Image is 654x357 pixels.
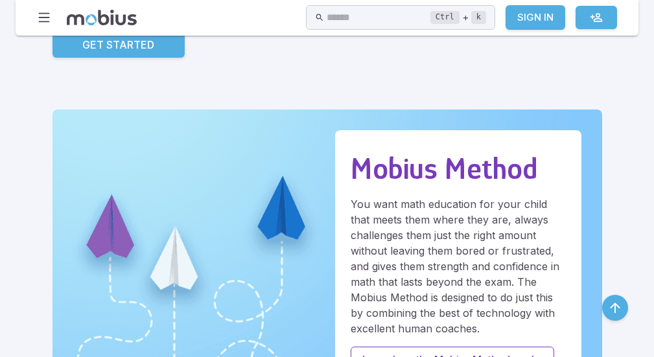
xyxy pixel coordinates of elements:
[471,11,486,24] kbd: k
[351,196,566,336] p: You want math education for your child that meets them where they are, always challenges them jus...
[53,32,185,58] a: Get Started
[82,37,154,52] p: Get Started
[351,151,566,186] h2: Mobius Method
[430,11,460,24] kbd: Ctrl
[430,10,486,25] div: +
[506,5,565,30] a: Sign In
